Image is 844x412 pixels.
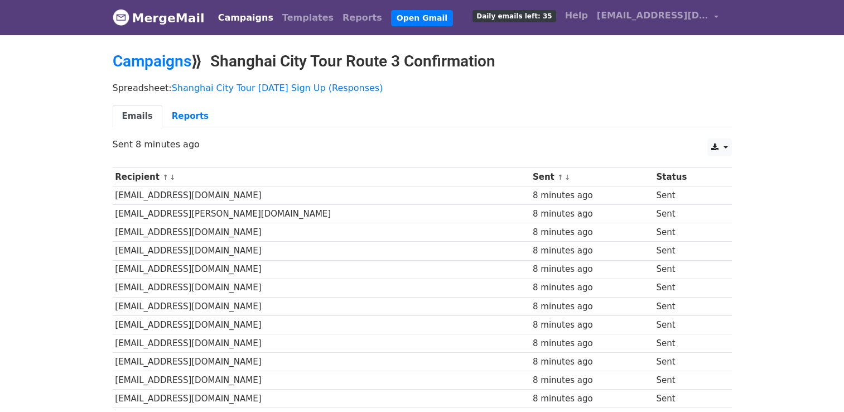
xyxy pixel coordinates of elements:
[533,245,651,257] div: 8 minutes ago
[113,279,530,297] td: [EMAIL_ADDRESS][DOMAIN_NAME]
[561,4,592,27] a: Help
[472,10,556,22] span: Daily emails left: 35
[654,205,722,223] td: Sent
[654,315,722,334] td: Sent
[533,189,651,202] div: 8 minutes ago
[391,10,453,26] a: Open Gmail
[654,186,722,205] td: Sent
[113,9,129,26] img: MergeMail logo
[113,205,530,223] td: [EMAIL_ADDRESS][PERSON_NAME][DOMAIN_NAME]
[278,7,338,29] a: Templates
[113,138,732,150] p: Sent 8 minutes ago
[113,334,530,352] td: [EMAIL_ADDRESS][DOMAIN_NAME]
[468,4,560,27] a: Daily emails left: 35
[533,319,651,332] div: 8 minutes ago
[113,6,205,30] a: MergeMail
[170,173,176,181] a: ↓
[533,263,651,276] div: 8 minutes ago
[654,371,722,390] td: Sent
[113,390,530,408] td: [EMAIL_ADDRESS][DOMAIN_NAME]
[162,173,168,181] a: ↑
[113,52,191,70] a: Campaigns
[172,83,383,93] a: Shanghai City Tour [DATE] Sign Up (Responses)
[533,281,651,294] div: 8 minutes ago
[113,353,530,371] td: [EMAIL_ADDRESS][DOMAIN_NAME]
[113,168,530,186] th: Recipient
[113,223,530,242] td: [EMAIL_ADDRESS][DOMAIN_NAME]
[113,297,530,315] td: [EMAIL_ADDRESS][DOMAIN_NAME]
[113,315,530,334] td: [EMAIL_ADDRESS][DOMAIN_NAME]
[113,82,732,94] p: Spreadsheet:
[162,105,218,128] a: Reports
[533,374,651,387] div: 8 minutes ago
[530,168,653,186] th: Sent
[533,226,651,239] div: 8 minutes ago
[533,337,651,350] div: 8 minutes ago
[113,371,530,390] td: [EMAIL_ADDRESS][DOMAIN_NAME]
[597,9,708,22] span: [EMAIL_ADDRESS][DOMAIN_NAME]
[654,279,722,297] td: Sent
[113,242,530,260] td: [EMAIL_ADDRESS][DOMAIN_NAME]
[533,392,651,405] div: 8 minutes ago
[654,242,722,260] td: Sent
[533,356,651,368] div: 8 minutes ago
[533,300,651,313] div: 8 minutes ago
[654,168,722,186] th: Status
[214,7,278,29] a: Campaigns
[557,173,563,181] a: ↑
[654,334,722,352] td: Sent
[592,4,723,31] a: [EMAIL_ADDRESS][DOMAIN_NAME]
[113,105,162,128] a: Emails
[338,7,387,29] a: Reports
[654,353,722,371] td: Sent
[113,186,530,205] td: [EMAIL_ADDRESS][DOMAIN_NAME]
[654,390,722,408] td: Sent
[654,260,722,279] td: Sent
[113,260,530,279] td: [EMAIL_ADDRESS][DOMAIN_NAME]
[654,297,722,315] td: Sent
[113,52,732,71] h2: ⟫ Shanghai City Tour Route 3 Confirmation
[533,208,651,221] div: 8 minutes ago
[565,173,571,181] a: ↓
[654,223,722,242] td: Sent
